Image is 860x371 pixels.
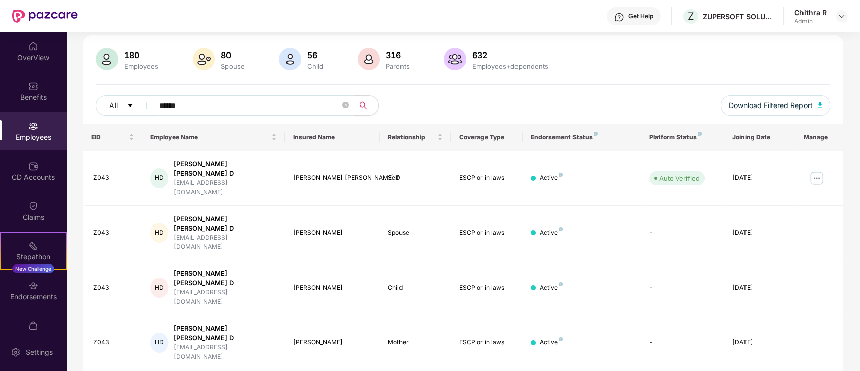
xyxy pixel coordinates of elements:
div: Spouse [388,228,443,238]
div: Active [540,283,563,293]
th: Coverage Type [451,124,522,151]
div: ZUPERSOFT SOLUTIONS PRIVATE LIMITED [703,12,773,21]
div: [EMAIL_ADDRESS][DOMAIN_NAME] [174,343,277,362]
img: svg+xml;base64,PHN2ZyB4bWxucz0iaHR0cDovL3d3dy53My5vcmcvMjAwMC9zdmciIHdpZHRoPSIyMSIgaGVpZ2h0PSIyMC... [28,241,38,251]
img: svg+xml;base64,PHN2ZyB4bWxucz0iaHR0cDovL3d3dy53My5vcmcvMjAwMC9zdmciIHdpZHRoPSI4IiBoZWlnaHQ9IjgiIH... [594,132,598,136]
div: [EMAIL_ADDRESS][DOMAIN_NAME] [174,233,277,252]
img: svg+xml;base64,PHN2ZyB4bWxucz0iaHR0cDovL3d3dy53My5vcmcvMjAwMC9zdmciIHdpZHRoPSI4IiBoZWlnaHQ9IjgiIH... [559,282,563,286]
div: ESCP or in laws [459,283,514,293]
img: svg+xml;base64,PHN2ZyB4bWxucz0iaHR0cDovL3d3dy53My5vcmcvMjAwMC9zdmciIHhtbG5zOnhsaW5rPSJodHRwOi8vd3... [444,48,466,70]
div: Settings [23,347,56,357]
div: Z043 [93,228,135,238]
div: [EMAIL_ADDRESS][DOMAIN_NAME] [174,288,277,307]
td: - [641,315,724,370]
div: Chithra R [794,8,827,17]
img: svg+xml;base64,PHN2ZyB4bWxucz0iaHR0cDovL3d3dy53My5vcmcvMjAwMC9zdmciIHhtbG5zOnhsaW5rPSJodHRwOi8vd3... [818,102,823,108]
img: svg+xml;base64,PHN2ZyB4bWxucz0iaHR0cDovL3d3dy53My5vcmcvMjAwMC9zdmciIHhtbG5zOnhsaW5rPSJodHRwOi8vd3... [96,48,118,70]
div: 316 [384,50,412,60]
div: [PERSON_NAME] [PERSON_NAME] D [293,173,372,183]
img: svg+xml;base64,PHN2ZyB4bWxucz0iaHR0cDovL3d3dy53My5vcmcvMjAwMC9zdmciIHdpZHRoPSI4IiBoZWlnaHQ9IjgiIH... [559,337,563,341]
button: search [354,95,379,116]
img: svg+xml;base64,PHN2ZyB4bWxucz0iaHR0cDovL3d3dy53My5vcmcvMjAwMC9zdmciIHhtbG5zOnhsaW5rPSJodHRwOi8vd3... [279,48,301,70]
div: Mother [388,338,443,347]
div: [DATE] [732,338,787,347]
div: New Challenge [12,264,54,273]
img: svg+xml;base64,PHN2ZyBpZD0iRW5kb3JzZW1lbnRzIiB4bWxucz0iaHR0cDovL3d3dy53My5vcmcvMjAwMC9zdmciIHdpZH... [28,281,38,291]
span: search [354,101,373,110]
span: Download Filtered Report [729,100,813,111]
img: svg+xml;base64,PHN2ZyBpZD0iRW1wbG95ZWVzIiB4bWxucz0iaHR0cDovL3d3dy53My5vcmcvMjAwMC9zdmciIHdpZHRoPS... [28,121,38,131]
img: svg+xml;base64,PHN2ZyBpZD0iSG9tZSIgeG1sbnM9Imh0dHA6Ly93d3cudzMub3JnLzIwMDAvc3ZnIiB3aWR0aD0iMjAiIG... [28,41,38,51]
span: All [109,100,118,111]
div: Employees+dependents [470,62,550,70]
th: Manage [795,124,843,151]
span: Employee Name [150,133,269,141]
img: svg+xml;base64,PHN2ZyBpZD0iSGVscC0zMngzMiIgeG1sbnM9Imh0dHA6Ly93d3cudzMub3JnLzIwMDAvc3ZnIiB3aWR0aD... [614,12,624,22]
th: EID [83,124,143,151]
div: Platform Status [649,133,716,141]
div: ESCP or in laws [459,228,514,238]
img: svg+xml;base64,PHN2ZyBpZD0iTXlfT3JkZXJzIiBkYXRhLW5hbWU9Ik15IE9yZGVycyIgeG1sbnM9Imh0dHA6Ly93d3cudz... [28,321,38,331]
div: Z043 [93,338,135,347]
img: svg+xml;base64,PHN2ZyBpZD0iQ2xhaW0iIHhtbG5zPSJodHRwOi8vd3d3LnczLm9yZy8yMDAwL3N2ZyIgd2lkdGg9IjIwIi... [28,201,38,211]
span: Z [687,10,694,22]
div: HD [150,278,168,298]
div: HD [150,223,168,243]
div: [PERSON_NAME] [293,228,372,238]
button: Download Filtered Report [721,95,831,116]
div: Child [388,283,443,293]
th: Insured Name [285,124,380,151]
div: Self [388,173,443,183]
div: Active [540,338,563,347]
div: [DATE] [732,283,787,293]
div: ESCP or in laws [459,173,514,183]
div: 56 [305,50,325,60]
td: - [641,260,724,315]
span: caret-down [127,102,134,110]
span: Relationship [388,133,435,141]
div: Employees [122,62,160,70]
img: svg+xml;base64,PHN2ZyB4bWxucz0iaHR0cDovL3d3dy53My5vcmcvMjAwMC9zdmciIHdpZHRoPSI4IiBoZWlnaHQ9IjgiIH... [559,173,563,177]
div: Stepathon [1,252,66,262]
div: [PERSON_NAME] [293,283,372,293]
th: Relationship [380,124,451,151]
div: [PERSON_NAME] [PERSON_NAME] D [174,269,277,288]
div: 632 [470,50,550,60]
img: svg+xml;base64,PHN2ZyBpZD0iRHJvcGRvd24tMzJ4MzIiIHhtbG5zPSJodHRwOi8vd3d3LnczLm9yZy8yMDAwL3N2ZyIgd2... [838,12,846,20]
div: Spouse [219,62,247,70]
img: svg+xml;base64,PHN2ZyB4bWxucz0iaHR0cDovL3d3dy53My5vcmcvMjAwMC9zdmciIHdpZHRoPSI4IiBoZWlnaHQ9IjgiIH... [698,132,702,136]
div: Z043 [93,283,135,293]
span: EID [91,133,127,141]
img: New Pazcare Logo [12,10,78,23]
img: svg+xml;base64,PHN2ZyBpZD0iU2V0dGluZy0yMHgyMCIgeG1sbnM9Imh0dHA6Ly93d3cudzMub3JnLzIwMDAvc3ZnIiB3aW... [11,347,21,357]
img: svg+xml;base64,PHN2ZyB4bWxucz0iaHR0cDovL3d3dy53My5vcmcvMjAwMC9zdmciIHhtbG5zOnhsaW5rPSJodHRwOi8vd3... [358,48,380,70]
div: Active [540,228,563,238]
div: 180 [122,50,160,60]
div: [DATE] [732,173,787,183]
div: Admin [794,17,827,25]
button: Allcaret-down [96,95,157,116]
span: close-circle [342,102,349,108]
div: [PERSON_NAME] [PERSON_NAME] D [174,214,277,233]
div: Z043 [93,173,135,183]
td: - [641,206,724,261]
div: Active [540,173,563,183]
div: Endorsement Status [531,133,633,141]
img: svg+xml;base64,PHN2ZyBpZD0iQ0RfQWNjb3VudHMiIGRhdGEtbmFtZT0iQ0QgQWNjb3VudHMiIHhtbG5zPSJodHRwOi8vd3... [28,161,38,171]
th: Joining Date [724,124,795,151]
img: svg+xml;base64,PHN2ZyBpZD0iQmVuZWZpdHMiIHhtbG5zPSJodHRwOi8vd3d3LnczLm9yZy8yMDAwL3N2ZyIgd2lkdGg9Ij... [28,81,38,91]
th: Employee Name [142,124,284,151]
img: manageButton [809,170,825,186]
div: HD [150,168,168,188]
div: Auto Verified [659,173,700,183]
div: [PERSON_NAME] [PERSON_NAME] D [174,324,277,343]
div: HD [150,333,168,353]
div: Parents [384,62,412,70]
span: close-circle [342,101,349,111]
img: svg+xml;base64,PHN2ZyB4bWxucz0iaHR0cDovL3d3dy53My5vcmcvMjAwMC9zdmciIHhtbG5zOnhsaW5rPSJodHRwOi8vd3... [193,48,215,70]
div: [EMAIL_ADDRESS][DOMAIN_NAME] [174,178,277,197]
div: Get Help [628,12,653,20]
div: [PERSON_NAME] [PERSON_NAME] D [174,159,277,178]
div: [PERSON_NAME] [293,338,372,347]
div: Child [305,62,325,70]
